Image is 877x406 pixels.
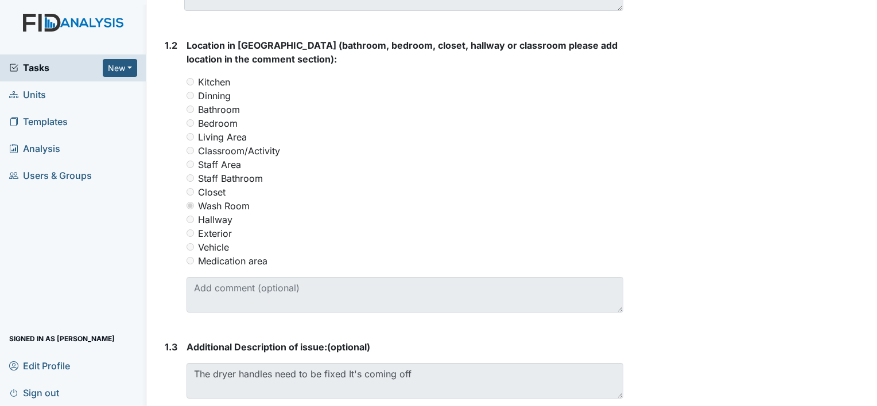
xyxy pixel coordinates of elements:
a: Tasks [9,61,103,75]
label: Classroom/Activity [198,144,280,158]
input: Vehicle [187,243,194,251]
label: 1.3 [165,340,177,354]
input: Wash Room [187,202,194,209]
label: 1.2 [165,38,177,52]
input: Bathroom [187,106,194,113]
label: Exterior [198,227,232,240]
label: Dinning [198,89,231,103]
input: Hallway [187,216,194,223]
label: Staff Area [198,158,241,171]
strong: (optional) [187,340,623,354]
label: Bathroom [198,103,240,116]
label: Bedroom [198,116,238,130]
textarea: The dryer handles need to be fixed It's coming off [187,363,623,399]
span: Additional Description of issue: [187,341,327,353]
span: Analysis [9,140,60,158]
input: Staff Area [187,161,194,168]
span: Location in [GEOGRAPHIC_DATA] (bathroom, bedroom, closet, hallway or classroom please add locatio... [187,40,618,65]
input: Medication area [187,257,194,264]
span: Signed in as [PERSON_NAME] [9,330,115,348]
label: Closet [198,185,226,199]
button: New [103,59,137,77]
label: Vehicle [198,240,229,254]
span: Users & Groups [9,167,92,185]
label: Wash Room [198,199,250,213]
input: Bedroom [187,119,194,127]
input: Kitchen [187,78,194,85]
span: Units [9,86,46,104]
span: Sign out [9,384,59,401]
label: Staff Bathroom [198,171,263,185]
input: Exterior [187,229,194,237]
input: Staff Bathroom [187,174,194,182]
span: Templates [9,113,68,131]
label: Living Area [198,130,247,144]
span: Edit Profile [9,357,70,374]
label: Medication area [198,254,267,268]
label: Hallway [198,213,232,227]
input: Dinning [187,92,194,99]
input: Classroom/Activity [187,147,194,154]
input: Living Area [187,133,194,140]
input: Closet [187,188,194,196]
label: Kitchen [198,75,230,89]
